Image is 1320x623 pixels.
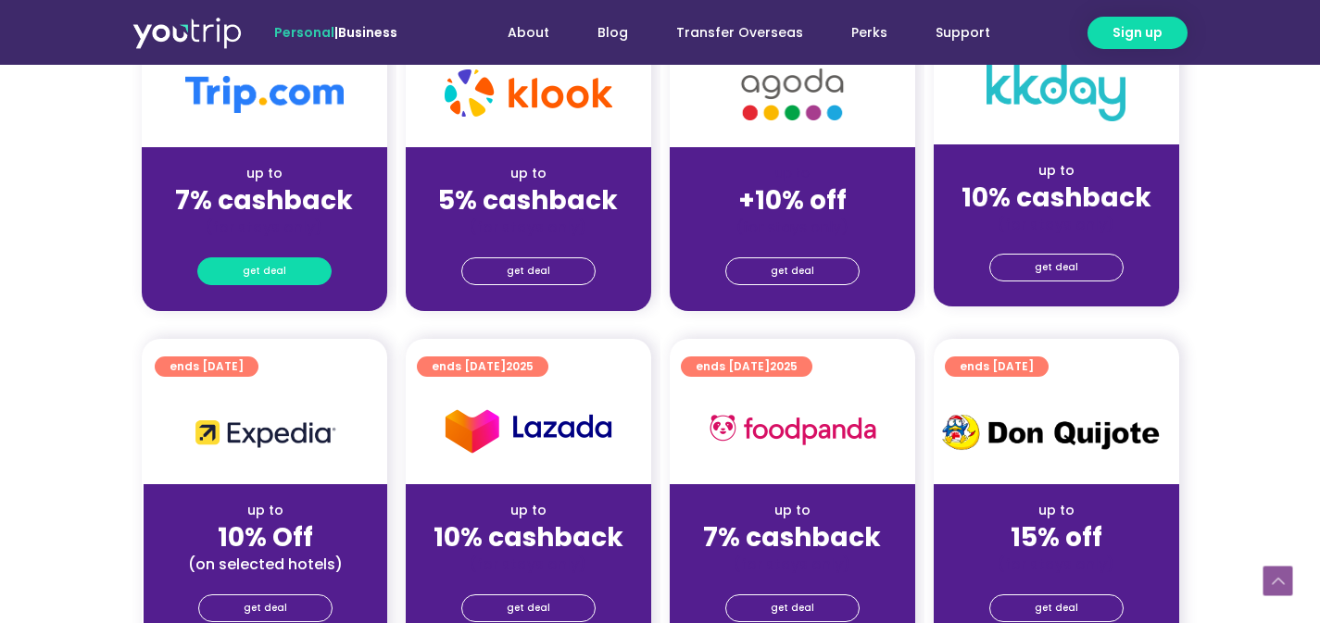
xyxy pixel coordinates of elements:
span: Personal [274,23,334,42]
div: (for stays only) [421,218,636,237]
strong: 10% cashback [962,180,1151,216]
div: (for stays only) [685,218,900,237]
span: ends [DATE] [432,356,534,377]
a: Support [911,16,1014,50]
div: up to [685,501,900,520]
a: About [484,16,573,50]
span: ends [DATE] [960,356,1034,377]
strong: 10% cashback [434,519,623,555]
a: get deal [989,594,1124,622]
div: up to [949,161,1164,181]
nav: Menu [447,16,1014,50]
a: ends [DATE] [945,356,1049,377]
div: (for stays only) [949,554,1164,574]
a: Business [338,23,397,42]
a: Blog [573,16,652,50]
a: Perks [827,16,911,50]
div: up to [421,164,636,183]
span: Sign up [1113,23,1163,43]
div: up to [949,501,1164,520]
strong: 7% cashback [703,519,881,555]
a: get deal [461,257,596,285]
strong: 5% cashback [438,182,618,218]
div: up to [158,501,372,520]
div: (for stays only) [949,215,1164,234]
div: (for stays only) [421,554,636,574]
a: get deal [725,257,860,285]
span: 2025 [770,358,798,374]
span: ends [DATE] [696,356,798,377]
a: get deal [725,594,860,622]
a: get deal [461,594,596,622]
strong: 15% off [1011,519,1102,555]
span: get deal [771,258,814,284]
span: get deal [243,258,286,284]
span: | [274,23,397,42]
span: get deal [507,595,550,621]
div: up to [421,501,636,520]
span: get deal [771,595,814,621]
a: ends [DATE]2025 [417,356,548,377]
a: Sign up [1087,17,1188,49]
a: ends [DATE] [155,356,258,377]
strong: 10% Off [218,519,313,555]
div: (for stays only) [685,554,900,574]
a: ends [DATE]2025 [681,356,812,377]
a: Transfer Overseas [652,16,827,50]
span: get deal [1035,255,1078,280]
div: (on selected hotels) [158,554,372,574]
span: get deal [1035,595,1078,621]
a: get deal [197,257,332,285]
span: 2025 [506,358,534,374]
div: up to [157,164,372,183]
a: get deal [198,594,333,622]
span: up to [775,164,810,182]
span: get deal [244,595,287,621]
div: (for stays only) [157,218,372,237]
strong: 7% cashback [175,182,353,218]
span: ends [DATE] [170,356,244,377]
strong: +10% off [738,182,847,218]
a: get deal [989,254,1124,281]
span: get deal [507,258,550,284]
